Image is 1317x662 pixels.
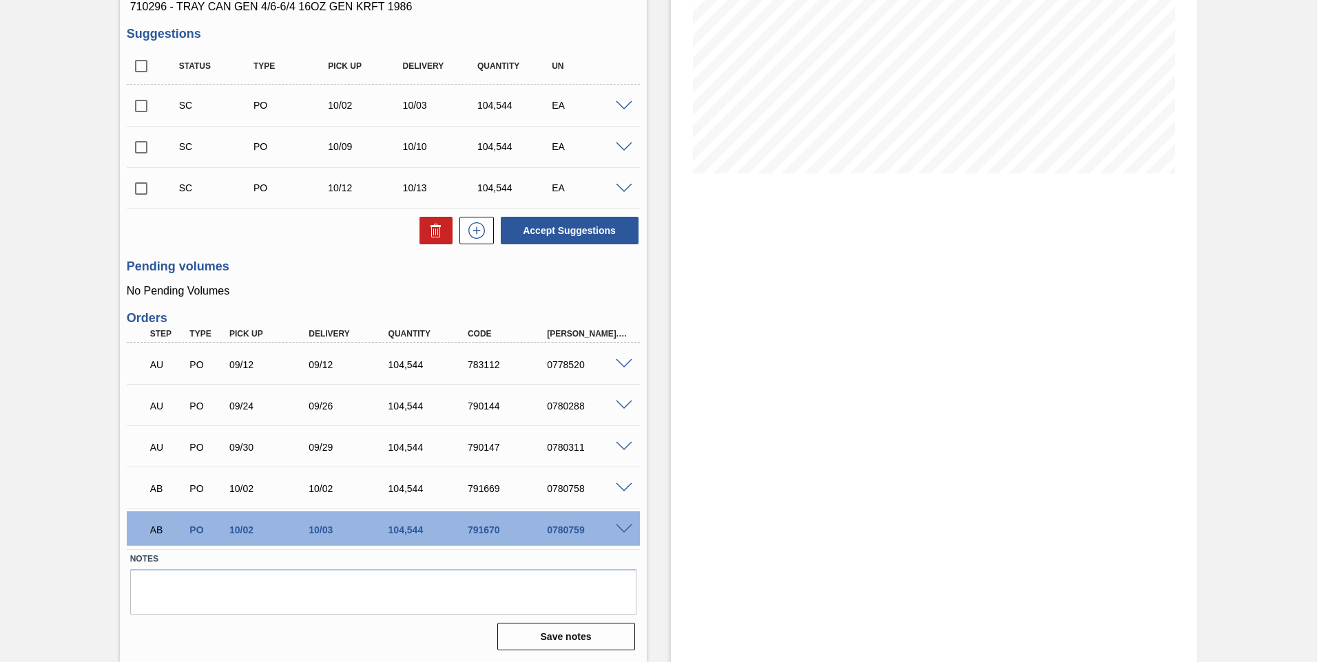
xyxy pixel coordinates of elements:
[186,442,227,453] div: Purchase order
[474,61,557,71] div: Quantity
[226,524,315,535] div: 10/02/2025
[147,350,188,380] div: Awaiting Unload
[400,182,483,193] div: 10/13/2025
[186,524,227,535] div: Purchase order
[464,483,553,494] div: 791669
[548,141,632,152] div: EA
[226,483,315,494] div: 10/02/2025
[186,401,227,412] div: Purchase order
[464,329,553,339] div: Code
[548,182,632,193] div: EA
[150,401,185,412] p: AU
[385,483,474,494] div: 104,544
[543,442,632,453] div: 0780311
[127,259,640,274] h3: Pending volumes
[385,329,474,339] div: Quantity
[147,329,188,339] div: Step
[226,401,315,412] div: 09/24/2025
[150,442,185,453] p: AU
[250,182,333,193] div: Purchase order
[413,217,453,244] div: Delete Suggestions
[324,141,408,152] div: 10/09/2025
[130,549,636,569] label: Notes
[543,329,632,339] div: [PERSON_NAME]. ID
[464,401,553,412] div: 790144
[150,524,185,535] p: AB
[226,329,315,339] div: Pick up
[543,359,632,370] div: 0778520
[305,329,394,339] div: Delivery
[250,100,333,111] div: Purchase order
[464,524,553,535] div: 791670
[130,1,636,13] span: 710296 - TRAY CAN GEN 4/6-6/4 16OZ GEN KRFT 1986
[474,182,557,193] div: 104,544
[474,100,557,111] div: 104,544
[464,359,553,370] div: 783112
[494,215,640,246] div: Accept Suggestions
[186,329,227,339] div: Type
[324,182,408,193] div: 10/12/2025
[543,401,632,412] div: 0780288
[501,217,639,244] button: Accept Suggestions
[176,61,259,71] div: Status
[385,401,474,412] div: 104,544
[305,483,394,494] div: 10/02/2025
[400,100,483,111] div: 10/03/2025
[543,483,632,494] div: 0780758
[400,141,483,152] div: 10/10/2025
[385,442,474,453] div: 104,544
[305,359,394,370] div: 09/12/2025
[186,483,227,494] div: Purchase order
[324,100,408,111] div: 10/02/2025
[324,61,408,71] div: Pick up
[385,524,474,535] div: 104,544
[453,217,494,244] div: New suggestion
[305,442,394,453] div: 09/29/2025
[305,401,394,412] div: 09/26/2025
[147,432,188,462] div: Awaiting Unload
[150,483,185,494] p: AB
[385,359,474,370] div: 104,544
[147,391,188,421] div: Awaiting Unload
[147,515,188,545] div: Awaiting Billing
[464,442,553,453] div: 790147
[474,141,557,152] div: 104,544
[147,473,188,504] div: Awaiting Billing
[400,61,483,71] div: Delivery
[226,359,315,370] div: 09/12/2025
[250,141,333,152] div: Purchase order
[548,100,632,111] div: EA
[250,61,333,71] div: Type
[176,141,259,152] div: Suggestion Created
[497,623,635,650] button: Save notes
[127,27,640,41] h3: Suggestions
[150,359,185,370] p: AU
[127,285,640,297] p: No Pending Volumes
[176,100,259,111] div: Suggestion Created
[226,442,315,453] div: 09/30/2025
[127,311,640,325] h3: Orders
[186,359,227,370] div: Purchase order
[543,524,632,535] div: 0780759
[176,182,259,193] div: Suggestion Created
[305,524,394,535] div: 10/03/2025
[548,61,632,71] div: UN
